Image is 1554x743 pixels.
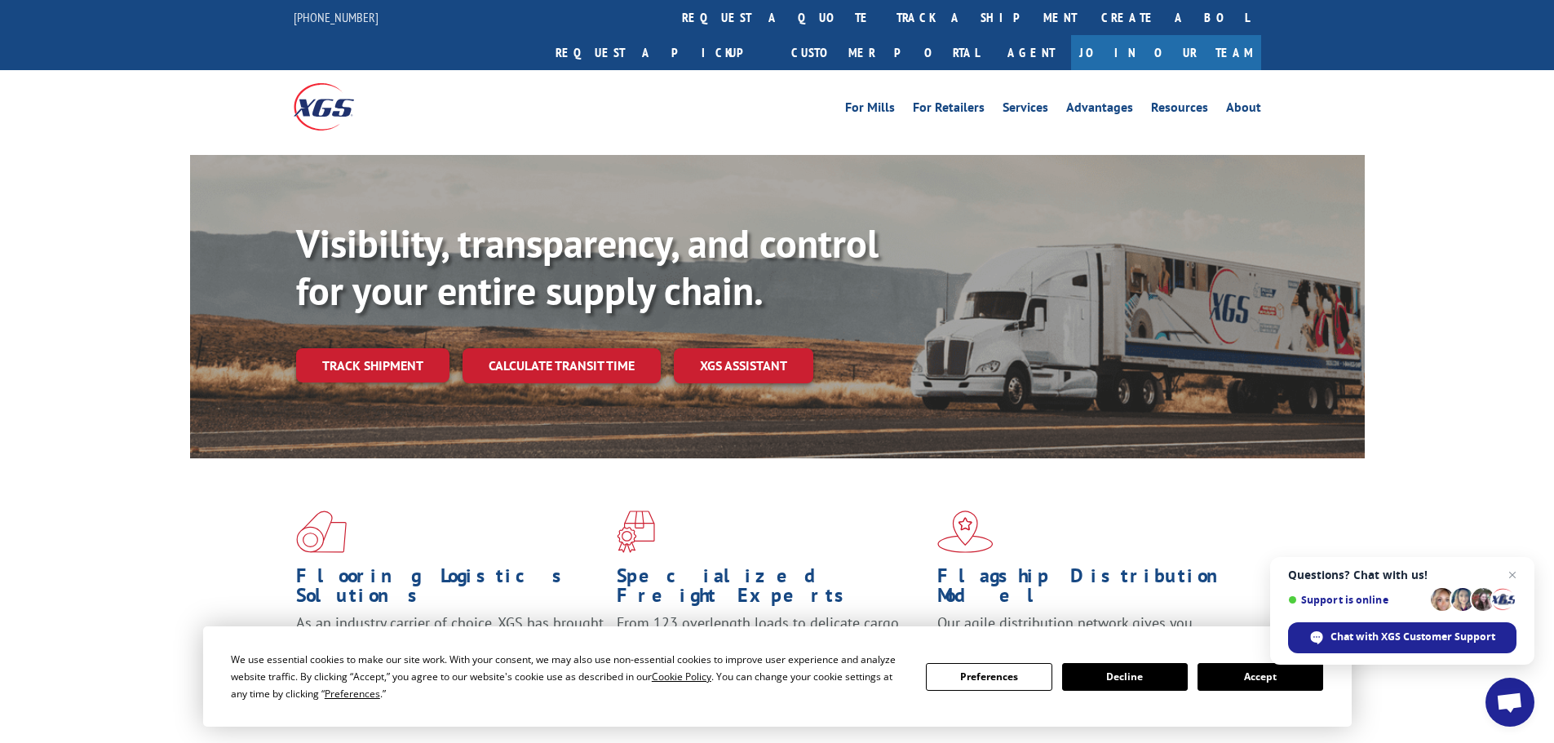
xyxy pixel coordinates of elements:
a: For Mills [845,101,895,119]
a: Join Our Team [1071,35,1261,70]
img: xgs-icon-total-supply-chain-intelligence-red [296,511,347,553]
span: Preferences [325,687,380,701]
a: [PHONE_NUMBER] [294,9,379,25]
p: From 123 overlength loads to delicate cargo, our experienced staff knows the best way to move you... [617,613,925,686]
a: Calculate transit time [463,348,661,383]
button: Preferences [926,663,1051,691]
button: Decline [1062,663,1188,691]
button: Accept [1198,663,1323,691]
h1: Flagship Distribution Model [937,566,1246,613]
a: XGS ASSISTANT [674,348,813,383]
span: As an industry carrier of choice, XGS has brought innovation and dedication to flooring logistics... [296,613,604,671]
span: Chat with XGS Customer Support [1330,630,1495,644]
span: Our agile distribution network gives you nationwide inventory management on demand. [937,613,1237,652]
a: Open chat [1485,678,1534,727]
a: Track shipment [296,348,449,383]
span: Chat with XGS Customer Support [1288,622,1516,653]
b: Visibility, transparency, and control for your entire supply chain. [296,218,879,316]
span: Cookie Policy [652,670,711,683]
div: We use essential cookies to make our site work. With your consent, we may also use non-essential ... [231,651,906,702]
a: Customer Portal [779,35,991,70]
a: Request a pickup [543,35,779,70]
a: Services [1003,101,1048,119]
a: For Retailers [913,101,985,119]
div: Cookie Consent Prompt [203,626,1352,727]
a: Agent [991,35,1071,70]
a: Advantages [1066,101,1133,119]
img: xgs-icon-flagship-distribution-model-red [937,511,994,553]
h1: Flooring Logistics Solutions [296,566,604,613]
h1: Specialized Freight Experts [617,566,925,613]
a: About [1226,101,1261,119]
span: Support is online [1288,594,1425,606]
img: xgs-icon-focused-on-flooring-red [617,511,655,553]
span: Questions? Chat with us! [1288,568,1516,582]
a: Resources [1151,101,1208,119]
